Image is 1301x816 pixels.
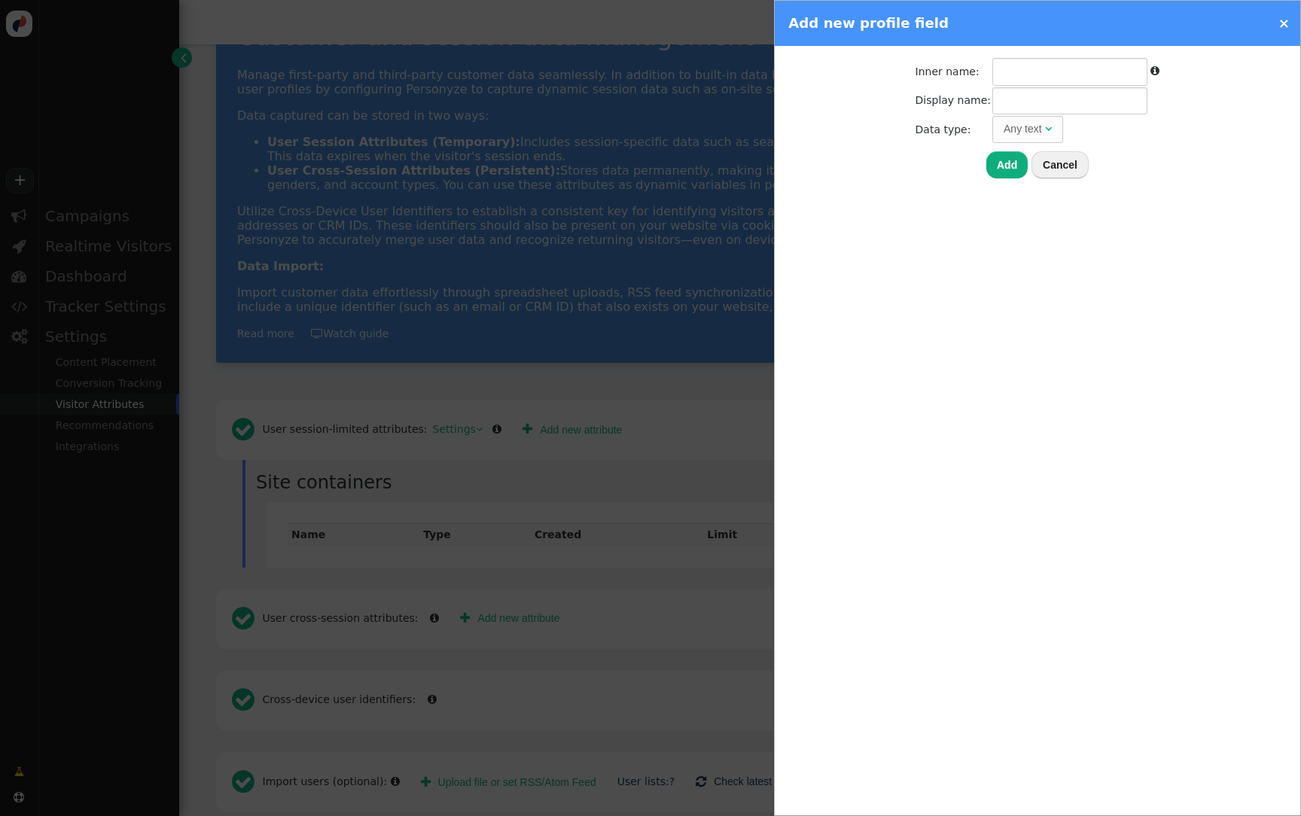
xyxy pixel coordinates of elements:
[916,116,991,143] td: Data type:
[1031,151,1089,178] button: Cancel
[1150,65,1159,76] span: 
[916,87,991,114] td: Display name:
[1278,15,1290,31] a: ×
[1045,123,1052,134] span: 
[1004,121,1042,137] div: Any text
[986,151,1028,178] button: Add
[916,58,991,85] td: Inner name:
